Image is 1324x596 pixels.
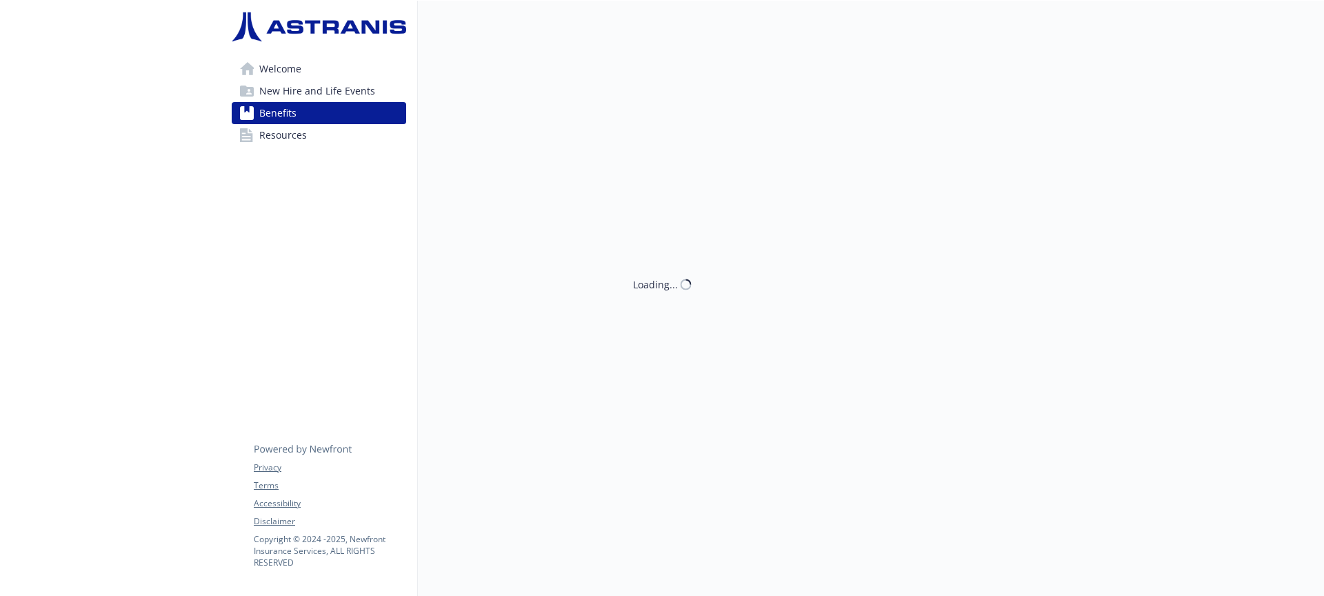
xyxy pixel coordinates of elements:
[254,479,405,492] a: Terms
[254,533,405,568] p: Copyright © 2024 - 2025 , Newfront Insurance Services, ALL RIGHTS RESERVED
[259,124,307,146] span: Resources
[232,102,406,124] a: Benefits
[254,515,405,528] a: Disclaimer
[254,461,405,474] a: Privacy
[232,80,406,102] a: New Hire and Life Events
[633,277,678,292] div: Loading...
[259,102,297,124] span: Benefits
[259,80,375,102] span: New Hire and Life Events
[232,124,406,146] a: Resources
[232,58,406,80] a: Welcome
[254,497,405,510] a: Accessibility
[259,58,301,80] span: Welcome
